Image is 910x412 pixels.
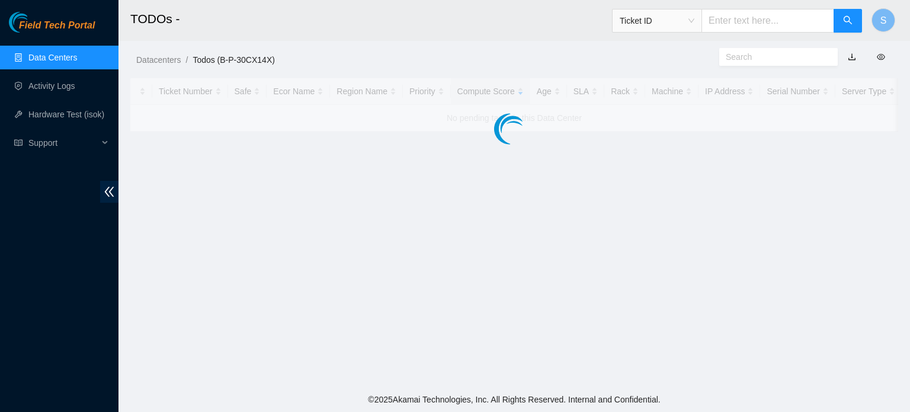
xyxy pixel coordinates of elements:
[193,55,275,65] a: Todos (B-P-30CX14X)
[834,9,862,33] button: search
[9,21,95,37] a: Akamai TechnologiesField Tech Portal
[185,55,188,65] span: /
[877,53,885,61] span: eye
[871,8,895,32] button: S
[701,9,834,33] input: Enter text here...
[100,181,118,203] span: double-left
[19,20,95,31] span: Field Tech Portal
[136,55,181,65] a: Datacenters
[28,110,104,119] a: Hardware Test (isok)
[28,53,77,62] a: Data Centers
[28,81,75,91] a: Activity Logs
[880,13,887,28] span: S
[620,12,694,30] span: Ticket ID
[9,12,60,33] img: Akamai Technologies
[28,131,98,155] span: Support
[118,387,910,412] footer: © 2025 Akamai Technologies, Inc. All Rights Reserved. Internal and Confidential.
[726,50,822,63] input: Search
[843,15,853,27] span: search
[839,47,865,66] button: download
[14,139,23,147] span: read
